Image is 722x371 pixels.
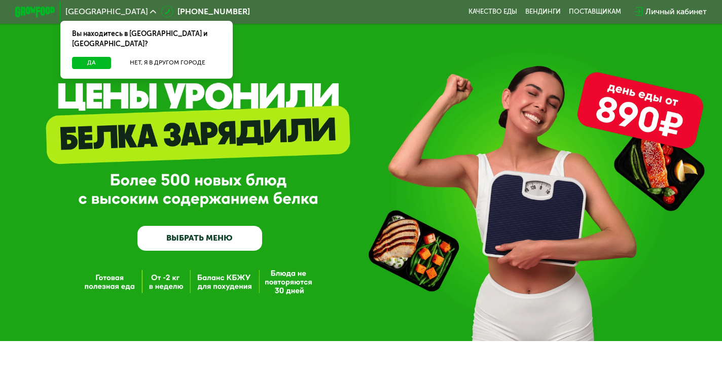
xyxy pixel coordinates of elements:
button: Да [72,57,111,69]
a: ВЫБРАТЬ МЕНЮ [137,226,262,251]
div: Вы находитесь в [GEOGRAPHIC_DATA] и [GEOGRAPHIC_DATA]? [60,21,233,57]
div: Личный кабинет [645,6,707,18]
button: Нет, я в другом городе [115,57,221,69]
span: [GEOGRAPHIC_DATA] [65,8,148,16]
a: Качество еды [468,8,517,16]
div: поставщикам [569,8,621,16]
a: Вендинги [525,8,561,16]
a: [PHONE_NUMBER] [161,6,250,18]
